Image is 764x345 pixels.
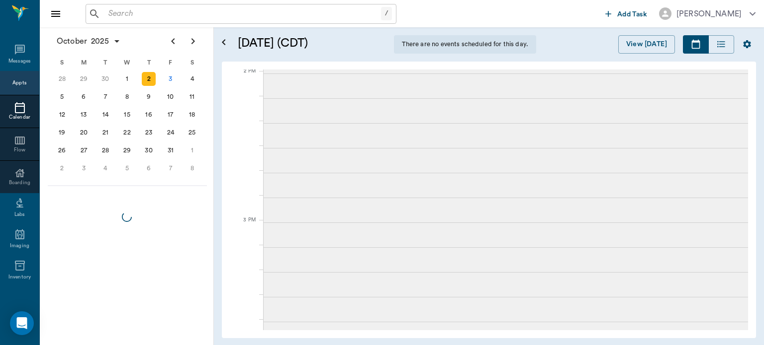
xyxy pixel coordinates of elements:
div: / [381,7,392,20]
div: Thursday, October 23, 2025 [142,126,156,139]
div: Wednesday, October 8, 2025 [120,90,134,104]
div: Friday, October 17, 2025 [164,108,178,122]
div: Thursday, October 9, 2025 [142,90,156,104]
div: Tuesday, November 4, 2025 [98,161,112,175]
div: 3 PM [230,215,256,240]
div: Tuesday, September 30, 2025 [98,72,112,86]
div: Monday, October 27, 2025 [77,143,91,157]
div: Thursday, October 30, 2025 [142,143,156,157]
input: Search [104,7,381,21]
div: Messages [8,58,31,65]
div: Monday, October 6, 2025 [77,90,91,104]
div: Saturday, October 18, 2025 [185,108,199,122]
div: There are no events scheduled for this day. [394,35,536,54]
div: Thursday, November 6, 2025 [142,161,156,175]
h5: [DATE] (CDT) [238,35,386,51]
div: Friday, October 31, 2025 [164,143,178,157]
div: Thursday, October 2, 2025 [142,72,156,86]
div: Monday, October 20, 2025 [77,126,91,139]
div: Wednesday, October 1, 2025 [120,72,134,86]
div: Saturday, October 25, 2025 [185,126,199,139]
button: Open calendar [218,23,230,62]
div: Monday, November 3, 2025 [77,161,91,175]
button: Next page [183,31,203,51]
div: S [181,55,203,70]
div: Wednesday, October 29, 2025 [120,143,134,157]
div: M [73,55,95,70]
div: Sunday, September 28, 2025 [55,72,69,86]
div: Thursday, October 16, 2025 [142,108,156,122]
div: Tuesday, October 28, 2025 [98,143,112,157]
button: Previous page [163,31,183,51]
button: [PERSON_NAME] [651,4,764,23]
div: Imaging [10,242,29,250]
div: Friday, October 24, 2025 [164,126,178,139]
div: 2 PM [230,66,256,91]
div: Saturday, November 1, 2025 [185,143,199,157]
button: Add Task [601,4,651,23]
div: Saturday, October 4, 2025 [185,72,199,86]
div: Sunday, November 2, 2025 [55,161,69,175]
div: Sunday, October 5, 2025 [55,90,69,104]
div: Saturday, October 11, 2025 [185,90,199,104]
div: Friday, November 7, 2025 [164,161,178,175]
div: Sunday, October 19, 2025 [55,126,69,139]
button: October2025 [52,31,126,51]
div: Monday, September 29, 2025 [77,72,91,86]
button: Close drawer [46,4,66,24]
div: Sunday, October 26, 2025 [55,143,69,157]
div: Tuesday, October 7, 2025 [98,90,112,104]
div: Appts [12,79,26,87]
div: W [116,55,138,70]
div: Wednesday, November 5, 2025 [120,161,134,175]
div: [PERSON_NAME] [676,8,742,20]
span: 2025 [89,34,111,48]
div: F [160,55,182,70]
div: Saturday, November 8, 2025 [185,161,199,175]
div: Tuesday, October 21, 2025 [98,126,112,139]
div: Wednesday, October 22, 2025 [120,126,134,139]
div: Inventory [8,274,31,281]
div: Today, Friday, October 3, 2025 [164,72,178,86]
div: Wednesday, October 15, 2025 [120,108,134,122]
span: October [55,34,89,48]
div: Monday, October 13, 2025 [77,108,91,122]
div: T [138,55,160,70]
div: Friday, October 10, 2025 [164,90,178,104]
div: T [95,55,116,70]
div: Sunday, October 12, 2025 [55,108,69,122]
div: S [51,55,73,70]
button: View [DATE] [618,35,675,54]
div: Open Intercom Messenger [10,311,34,335]
div: Labs [14,211,25,218]
div: Tuesday, October 14, 2025 [98,108,112,122]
